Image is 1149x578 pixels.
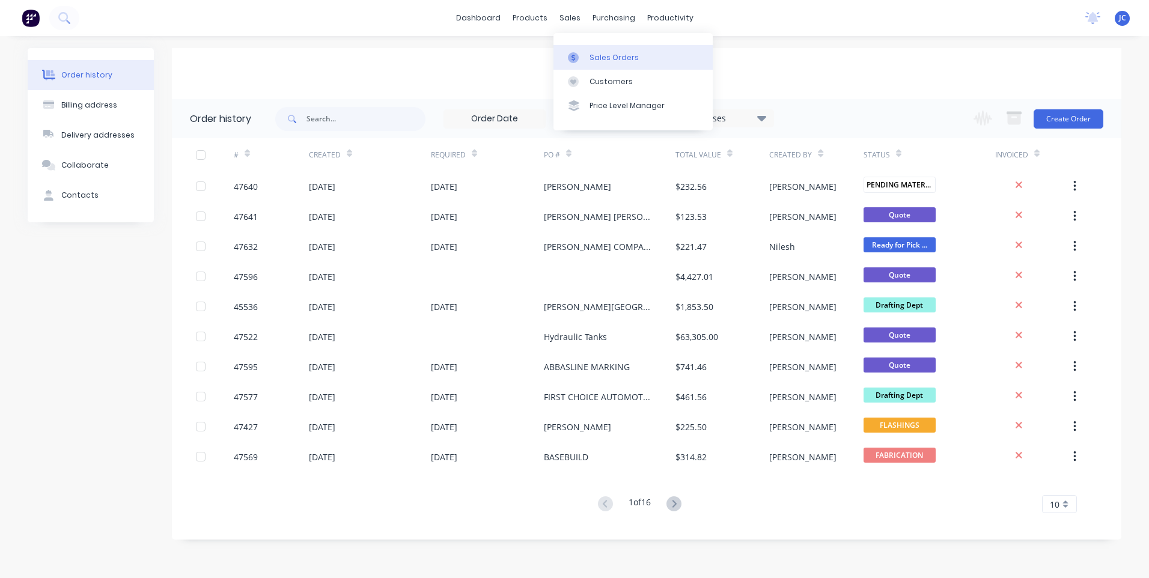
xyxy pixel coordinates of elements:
[544,330,607,343] div: Hydraulic Tanks
[28,180,154,210] button: Contacts
[864,357,936,373] span: Quote
[590,76,633,87] div: Customers
[306,107,425,131] input: Search...
[28,60,154,90] button: Order history
[234,150,239,160] div: #
[190,112,251,126] div: Order history
[553,70,713,94] a: Customers
[234,240,258,253] div: 47632
[675,360,707,373] div: $741.46
[61,70,112,81] div: Order history
[629,496,651,513] div: 1 of 16
[61,100,117,111] div: Billing address
[675,391,707,403] div: $461.56
[553,94,713,118] a: Price Level Manager
[590,52,639,63] div: Sales Orders
[309,270,335,283] div: [DATE]
[590,100,665,111] div: Price Level Manager
[234,180,258,193] div: 47640
[309,210,335,223] div: [DATE]
[675,300,713,313] div: $1,853.50
[234,451,258,463] div: 47569
[234,138,309,171] div: #
[769,391,837,403] div: [PERSON_NAME]
[675,270,713,283] div: $4,427.01
[864,138,995,171] div: Status
[234,360,258,373] div: 47595
[769,138,863,171] div: Created By
[864,327,936,342] span: Quote
[544,180,611,193] div: [PERSON_NAME]
[309,391,335,403] div: [DATE]
[769,270,837,283] div: [PERSON_NAME]
[864,297,936,312] span: Drafting Dept
[444,110,545,128] input: Order Date
[309,150,341,160] div: Created
[675,210,707,223] div: $123.53
[309,330,335,343] div: [DATE]
[553,9,587,27] div: sales
[995,150,1028,160] div: Invoiced
[234,300,258,313] div: 45536
[641,9,699,27] div: productivity
[1119,13,1126,23] span: JC
[864,267,936,282] span: Quote
[675,150,721,160] div: Total Value
[431,360,457,373] div: [DATE]
[431,421,457,433] div: [DATE]
[544,391,651,403] div: FIRST CHOICE AUTOMOTIVE
[544,240,651,253] div: [PERSON_NAME] COMPANY GROUP
[675,421,707,433] div: $225.50
[544,360,630,373] div: ABBASLINE MARKING
[544,451,588,463] div: BASEBUILD
[61,130,135,141] div: Delivery addresses
[309,300,335,313] div: [DATE]
[234,270,258,283] div: 47596
[61,160,109,171] div: Collaborate
[431,300,457,313] div: [DATE]
[1034,109,1103,129] button: Create Order
[675,451,707,463] div: $314.82
[309,360,335,373] div: [DATE]
[864,237,936,252] span: Ready for Pick ...
[769,210,837,223] div: [PERSON_NAME]
[675,138,769,171] div: Total Value
[1050,498,1059,511] span: 10
[769,240,795,253] div: Nilesh
[864,388,936,403] span: Drafting Dept
[587,9,641,27] div: purchasing
[431,240,457,253] div: [DATE]
[769,300,837,313] div: [PERSON_NAME]
[864,177,936,193] span: PENDING MATERIA...
[507,9,553,27] div: products
[431,391,457,403] div: [DATE]
[769,451,837,463] div: [PERSON_NAME]
[544,421,611,433] div: [PERSON_NAME]
[28,120,154,150] button: Delivery addresses
[431,180,457,193] div: [DATE]
[864,448,936,463] span: FABRICATION
[995,138,1070,171] div: Invoiced
[672,112,773,125] div: 16 Statuses
[234,391,258,403] div: 47577
[28,150,154,180] button: Collaborate
[234,210,258,223] div: 47641
[544,150,560,160] div: PO #
[675,180,707,193] div: $232.56
[22,9,40,27] img: Factory
[769,180,837,193] div: [PERSON_NAME]
[431,138,544,171] div: Required
[309,421,335,433] div: [DATE]
[544,138,675,171] div: PO #
[864,150,890,160] div: Status
[769,421,837,433] div: [PERSON_NAME]
[769,360,837,373] div: [PERSON_NAME]
[553,45,713,69] a: Sales Orders
[769,150,812,160] div: Created By
[234,421,258,433] div: 47427
[544,300,651,313] div: [PERSON_NAME][GEOGRAPHIC_DATA]
[431,210,457,223] div: [DATE]
[450,9,507,27] a: dashboard
[675,330,718,343] div: $63,305.00
[309,138,431,171] div: Created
